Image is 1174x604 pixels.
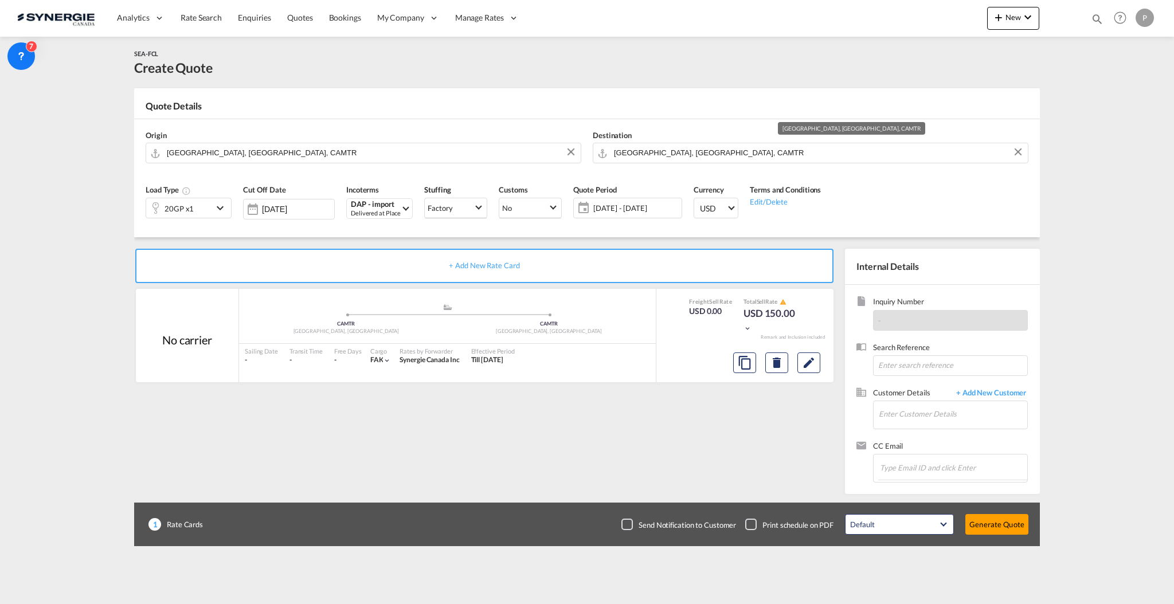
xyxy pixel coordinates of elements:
[1110,8,1130,28] span: Help
[765,352,788,373] button: Delete
[1136,9,1154,27] div: P
[213,201,230,215] md-icon: icon-chevron-down
[709,298,719,305] span: Sell
[146,185,191,194] span: Load Type
[17,5,95,31] img: 1f56c880d42311ef80fc7dca854c8e59.png
[950,387,1028,401] span: + Add New Customer
[562,143,580,160] button: Clear Input
[743,297,801,307] div: Total Rate
[243,185,286,194] span: Cut Off Date
[878,316,881,325] span: -
[181,13,222,22] span: Rate Search
[441,304,455,310] md-icon: assets/icons/custom/ship-fill.svg
[289,355,323,365] div: -
[700,203,726,214] span: USD
[987,7,1039,30] button: icon-plus 400-fgNewicon-chevron-down
[752,334,833,340] div: Remark and Inclusion included
[134,58,213,77] div: Create Quote
[762,520,833,530] div: Print schedule on PDF
[733,352,756,373] button: Copy
[289,347,323,355] div: Transit Time
[161,519,203,530] span: Rate Cards
[573,185,617,194] span: Quote Period
[148,518,161,531] span: 1
[287,13,312,22] span: Quotes
[424,185,451,194] span: Stuffing
[383,356,391,364] md-icon: icon-chevron-down
[750,195,821,207] div: Edit/Delete
[750,185,821,194] span: Terms and Conditions
[135,249,833,283] div: + Add New Rate Card
[782,122,921,135] div: [GEOGRAPHIC_DATA], [GEOGRAPHIC_DATA], CAMTR
[873,355,1028,376] input: Enter search reference
[370,347,392,355] div: Cargo
[574,201,588,215] md-icon: icon-calendar
[965,514,1028,535] button: Generate Quote
[621,519,736,530] md-checkbox: Checkbox No Ink
[873,342,1028,355] span: Search Reference
[134,50,158,57] span: SEA-FCL
[370,355,383,364] span: FAK
[449,261,519,270] span: + Add New Rate Card
[165,201,194,217] div: 20GP x1
[448,328,651,335] div: [GEOGRAPHIC_DATA], [GEOGRAPHIC_DATA]
[738,356,752,370] md-icon: assets/icons/custom/copyQuote.svg
[502,203,512,213] div: No
[167,143,575,163] input: Search by Door/Port
[689,297,732,305] div: Freight Rate
[694,185,723,194] span: Currency
[329,13,361,22] span: Bookings
[778,298,786,307] button: icon-alert
[471,347,515,355] div: Effective Period
[845,249,1040,284] div: Internal Details
[745,519,833,530] md-checkbox: Checkbox No Ink
[238,13,271,22] span: Enquiries
[346,185,379,194] span: Incoterms
[499,198,562,218] md-select: Select Customs: No
[694,198,738,218] md-select: Select Currency: $ USDUnited States Dollar
[400,347,459,355] div: Rates by Forwarder
[334,355,336,365] div: -
[689,305,732,317] div: USD 0.00
[400,355,459,364] span: Synergie Canada Inc
[873,296,1028,309] span: Inquiry Number
[245,328,448,335] div: [GEOGRAPHIC_DATA], [GEOGRAPHIC_DATA]
[424,198,487,218] md-select: Select Stuffing: Factory
[262,205,334,214] input: Select
[593,203,679,213] span: [DATE] - [DATE]
[245,355,278,365] div: -
[743,324,752,332] md-icon: icon-chevron-down
[757,298,766,305] span: Sell
[499,185,527,194] span: Customs
[1091,13,1103,25] md-icon: icon-magnify
[471,355,503,365] div: Till 07 Nov 2025
[873,441,1028,454] span: CC Email
[992,13,1035,22] span: New
[1021,10,1035,24] md-icon: icon-chevron-down
[346,198,413,219] md-select: Select Incoterms: DAP - import Delivered at Place
[400,355,459,365] div: Synergie Canada Inc
[743,307,801,334] div: USD 150.00
[334,347,362,355] div: Free Days
[455,12,504,23] span: Manage Rates
[1110,8,1136,29] div: Help
[590,200,682,216] span: [DATE] - [DATE]
[182,186,191,195] md-icon: icon-information-outline
[245,347,278,355] div: Sailing Date
[146,131,166,140] span: Origin
[117,12,150,23] span: Analytics
[146,198,232,218] div: 20GP x1icon-chevron-down
[873,387,950,401] span: Customer Details
[448,320,651,328] div: CAMTR
[878,454,1027,480] md-chips-wrap: Chips container. Enter the text area, then type text, and press enter to add a chip.
[797,352,820,373] button: Edit
[992,10,1005,24] md-icon: icon-plus 400-fg
[146,143,581,163] md-input-container: Montreal, QC, CAMTR
[879,401,1027,427] input: Enter Customer Details
[614,143,1022,163] input: Search by Door/Port
[428,203,452,213] div: Factory
[245,320,448,328] div: CAMTR
[593,143,1028,163] md-input-container: Montreal, QC, CAMTR
[880,456,995,480] input: Chips input.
